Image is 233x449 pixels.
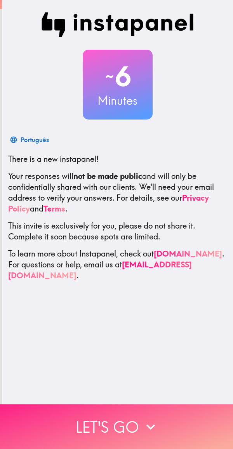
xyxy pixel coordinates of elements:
[8,193,209,213] a: Privacy Policy
[73,171,142,181] b: not be made public
[21,134,49,145] div: Português
[83,61,153,92] h2: 6
[104,65,115,88] span: ~
[8,132,52,147] button: Português
[42,12,194,37] img: Instapanel
[8,248,227,281] p: To learn more about Instapanel, check out . For questions or help, email us at .
[83,92,153,109] h3: Minutes
[154,249,222,258] a: [DOMAIN_NAME]
[8,171,227,214] p: Your responses will and will only be confidentially shared with our clients. We'll need your emai...
[43,204,65,213] a: Terms
[8,154,99,164] span: There is a new instapanel!
[8,260,192,280] a: [EMAIL_ADDRESS][DOMAIN_NAME]
[8,220,227,242] p: This invite is exclusively for you, please do not share it. Complete it soon because spots are li...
